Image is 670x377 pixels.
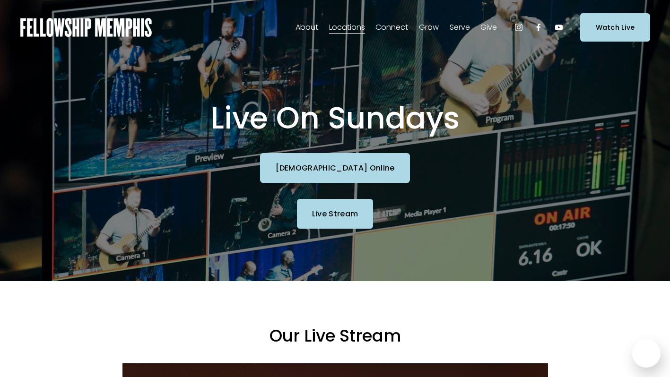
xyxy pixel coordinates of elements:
span: Locations [329,21,365,34]
h3: Our Live Stream [122,325,548,347]
span: Serve [450,21,470,34]
a: folder dropdown [375,20,408,35]
a: YouTube [554,23,564,32]
a: folder dropdown [450,20,470,35]
a: folder dropdown [296,20,318,35]
a: Instagram [514,23,523,32]
span: Grow [419,21,439,34]
img: Fellowship Memphis [20,18,152,37]
a: folder dropdown [419,20,439,35]
a: Live Stream [297,199,374,229]
h1: Live On Sundays [122,100,548,137]
a: Watch Live [580,13,650,41]
a: [DEMOGRAPHIC_DATA] Online [260,153,409,183]
a: folder dropdown [480,20,497,35]
a: folder dropdown [329,20,365,35]
a: Facebook [534,23,543,32]
span: Give [480,21,497,34]
span: About [296,21,318,34]
span: Connect [375,21,408,34]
